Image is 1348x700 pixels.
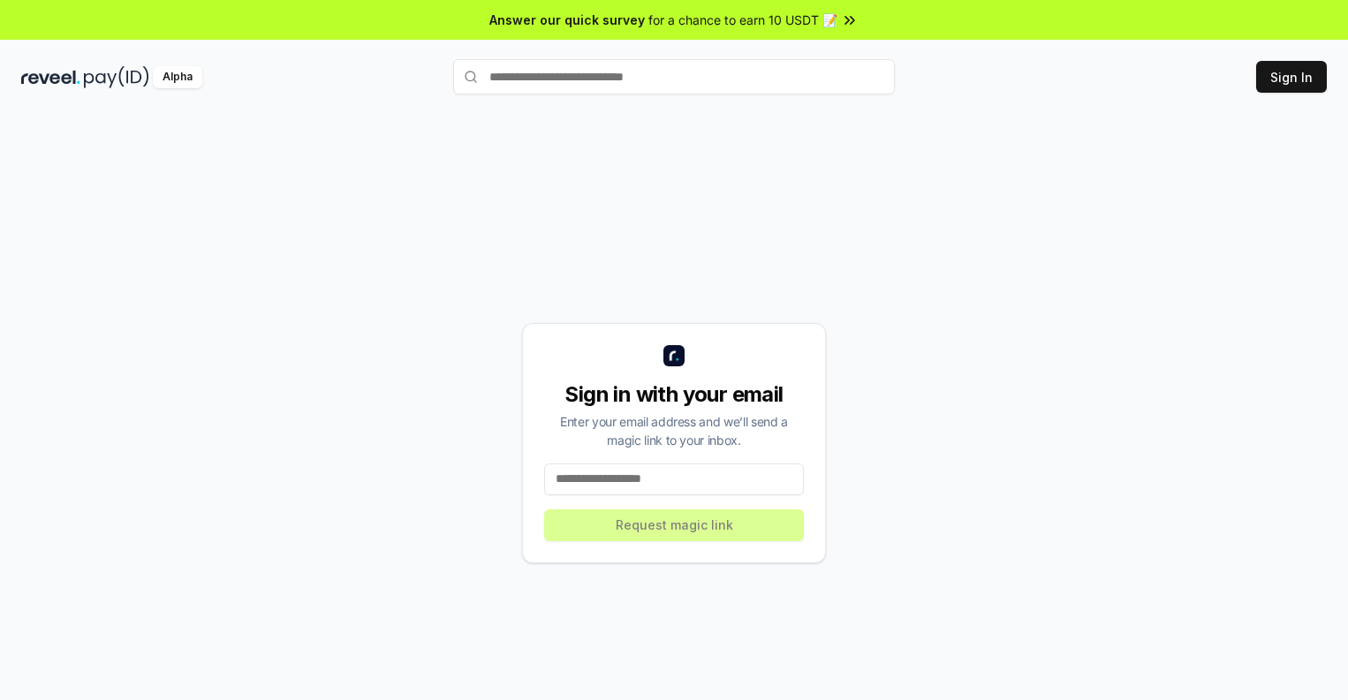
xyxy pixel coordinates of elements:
[489,11,645,29] span: Answer our quick survey
[544,380,804,409] div: Sign in with your email
[153,66,202,88] div: Alpha
[663,345,685,366] img: logo_small
[84,66,149,88] img: pay_id
[1256,61,1327,93] button: Sign In
[544,412,804,449] div: Enter your email address and we’ll send a magic link to your inbox.
[648,11,837,29] span: for a chance to earn 10 USDT 📝
[21,66,80,88] img: reveel_dark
